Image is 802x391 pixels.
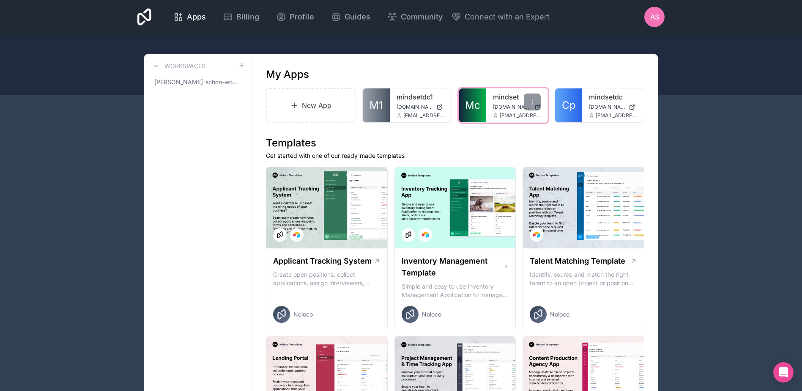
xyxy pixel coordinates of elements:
h1: Inventory Management Template [402,255,503,279]
span: Cp [562,99,576,112]
a: Guides [324,8,377,26]
span: M1 [370,99,383,112]
a: mindsetdc [589,92,637,102]
h1: Templates [266,136,644,150]
a: Billing [216,8,266,26]
a: Workspaces [151,61,205,71]
span: Noloco [293,310,313,319]
a: M1 [363,88,390,122]
a: mindsetdc1 [397,92,445,102]
a: New App [266,88,356,123]
a: [PERSON_NAME]-schon-workspace [151,74,245,90]
img: Airtable Logo [533,231,540,238]
h3: Workspaces [164,62,205,70]
span: [EMAIL_ADDRESS][DOMAIN_NAME] [403,112,445,119]
div: Open Intercom Messenger [773,362,794,383]
button: Connect with an Expert [451,11,550,23]
span: Mc [465,99,480,112]
span: Noloco [422,310,441,319]
h1: Talent Matching Template [530,255,625,267]
a: Community [380,8,449,26]
span: [EMAIL_ADDRESS][DOMAIN_NAME] [500,112,541,119]
a: [DOMAIN_NAME] [493,104,541,110]
p: Simple and easy to use Inventory Management Application to manage your stock, orders and Manufact... [402,282,509,299]
a: Cp [555,88,582,122]
a: [DOMAIN_NAME] [397,104,445,110]
h1: My Apps [266,68,309,81]
a: Mc [459,88,486,122]
img: Airtable Logo [293,231,300,238]
span: [DOMAIN_NAME] [493,104,531,110]
p: Identify, source and match the right talent to an open project or position with our Talent Matchi... [530,270,637,287]
span: [EMAIL_ADDRESS][DOMAIN_NAME] [596,112,637,119]
span: Apps [187,11,206,23]
span: [DOMAIN_NAME] [589,104,625,110]
span: Noloco [550,310,569,319]
a: Profile [269,8,321,26]
a: mindset [493,92,541,102]
a: [DOMAIN_NAME] [589,104,637,110]
span: [DOMAIN_NAME] [397,104,433,110]
p: Create open positions, collect applications, assign interviewers, centralise candidate feedback a... [273,270,380,287]
span: Connect with an Expert [465,11,550,23]
span: Guides [345,11,370,23]
span: Billing [236,11,259,23]
span: Profile [290,11,314,23]
span: [PERSON_NAME]-schon-workspace [154,78,238,86]
span: AS [650,12,659,22]
span: Community [401,11,443,23]
h1: Applicant Tracking System [273,255,372,267]
img: Airtable Logo [422,231,429,238]
a: Apps [167,8,213,26]
p: Get started with one of our ready-made templates [266,151,644,160]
